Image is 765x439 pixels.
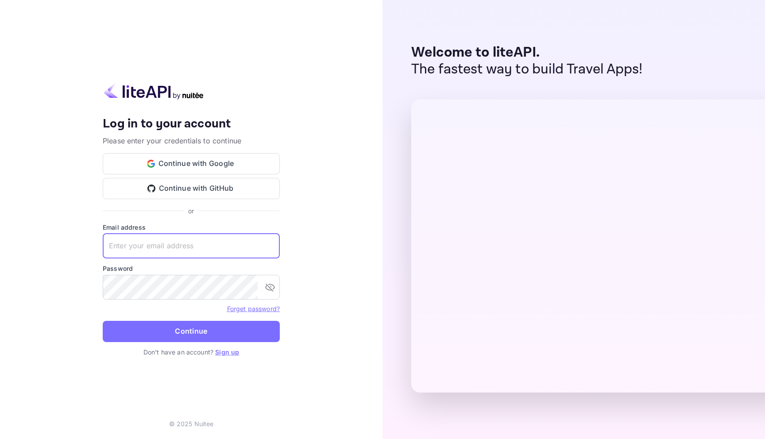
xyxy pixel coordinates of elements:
button: Continue with GitHub [103,178,280,199]
label: Email address [103,223,280,232]
button: Continue with Google [103,153,280,174]
h4: Log in to your account [103,116,280,132]
p: The fastest way to build Travel Apps! [411,61,643,78]
label: Password [103,264,280,273]
input: Enter your email address [103,234,280,258]
p: Don't have an account? [103,347,280,357]
a: Forget password? [227,304,280,313]
a: Sign up [215,348,239,356]
p: © 2025 Nuitee [169,419,214,428]
img: liteapi [103,82,205,100]
button: toggle password visibility [261,278,279,296]
button: Continue [103,321,280,342]
a: Forget password? [227,305,280,312]
p: or [188,206,194,216]
p: Welcome to liteAPI. [411,44,643,61]
p: Please enter your credentials to continue [103,135,280,146]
